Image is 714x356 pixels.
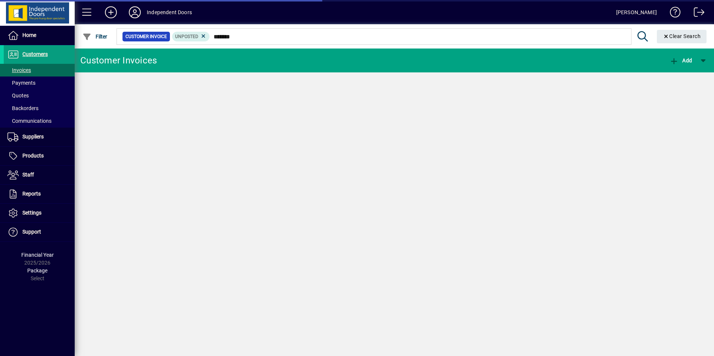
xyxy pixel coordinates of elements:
[4,147,75,165] a: Products
[7,67,31,73] span: Invoices
[664,1,681,26] a: Knowledge Base
[616,6,657,18] div: [PERSON_NAME]
[22,229,41,235] span: Support
[4,115,75,127] a: Communications
[670,57,692,63] span: Add
[22,210,41,216] span: Settings
[4,64,75,76] a: Invoices
[125,33,167,40] span: Customer Invoice
[80,54,157,66] div: Customer Invoices
[4,89,75,102] a: Quotes
[22,191,41,197] span: Reports
[4,76,75,89] a: Payments
[4,128,75,146] a: Suppliers
[688,1,705,26] a: Logout
[7,105,38,111] span: Backorders
[123,6,147,19] button: Profile
[172,32,210,41] mat-chip: Customer Invoice Status: Unposted
[4,26,75,45] a: Home
[22,153,44,159] span: Products
[27,268,47,274] span: Package
[7,93,29,99] span: Quotes
[4,185,75,203] a: Reports
[81,30,109,43] button: Filter
[4,166,75,184] a: Staff
[21,252,54,258] span: Financial Year
[22,172,34,178] span: Staff
[22,51,48,57] span: Customers
[7,80,35,86] span: Payments
[99,6,123,19] button: Add
[7,118,52,124] span: Communications
[4,102,75,115] a: Backorders
[83,34,108,40] span: Filter
[663,33,701,39] span: Clear Search
[175,34,198,39] span: Unposted
[668,54,694,67] button: Add
[4,223,75,241] a: Support
[22,134,44,140] span: Suppliers
[4,204,75,222] a: Settings
[147,6,192,18] div: Independent Doors
[22,32,36,38] span: Home
[657,30,707,43] button: Clear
